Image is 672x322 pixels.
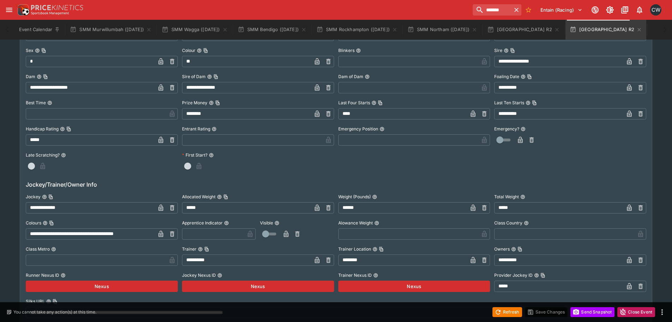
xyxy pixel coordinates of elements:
button: TrainerCopy To Clipboard [198,247,203,252]
button: [GEOGRAPHIC_DATA] R2 [565,20,646,40]
p: Sire [494,47,502,53]
p: Entrant Rating [182,126,210,132]
p: Trainer Location [338,246,371,252]
button: Copy To Clipboard [223,194,228,199]
button: Weight (Pounds) [372,194,377,199]
p: Dam of Dam [338,74,363,80]
h6: Jockey/Trainer/Owner Info [26,180,646,189]
p: Provider Jockey ID [494,272,533,278]
button: Close Event [617,307,655,317]
button: Copy To Clipboard [379,247,384,252]
p: Last Four Starts [338,100,370,106]
button: Copy To Clipboard [517,247,522,252]
button: Copy To Clipboard [213,74,218,79]
button: Best Time [47,100,52,105]
button: Class Country [524,221,529,226]
button: more [658,308,666,316]
button: Dam of Dam [365,74,370,79]
p: Colours [26,220,41,226]
button: Send Snapshot [570,307,615,317]
button: Copy To Clipboard [49,221,54,226]
button: Total Weight [520,194,525,199]
button: Sire of DamCopy To Clipboard [207,74,212,79]
p: Emergency? [494,126,519,132]
button: Copy To Clipboard [532,100,537,105]
p: Best Time [26,100,46,106]
button: Copy To Clipboard [41,48,46,53]
p: Foaling Date [494,74,519,80]
p: You cannot take any action(s) at this time. [13,309,96,315]
button: Silks URLCopy To Clipboard [46,299,51,304]
img: PriceKinetics [31,5,83,10]
button: Documentation [618,4,631,16]
button: Select Tenant [536,4,587,16]
button: Allocated WeightCopy To Clipboard [217,194,222,199]
p: Class Metro [26,246,50,252]
button: Nexus [26,281,178,292]
p: Emergency Position [338,126,378,132]
p: Runner Nexus ID [26,272,59,278]
button: Copy To Clipboard [203,48,208,53]
button: Last Ten StartsCopy To Clipboard [526,100,531,105]
p: Jockey Nexus ID [182,272,216,278]
p: Dam [26,74,35,80]
p: Apprentice Indicator [182,220,223,226]
button: OwnersCopy To Clipboard [511,247,516,252]
button: SireCopy To Clipboard [504,48,509,53]
button: Copy To Clipboard [204,247,209,252]
input: search [473,4,511,16]
p: Alowance Weight [338,220,373,226]
p: Silks URL [26,298,45,304]
button: Copy To Clipboard [378,100,383,105]
button: JockeyCopy To Clipboard [42,194,47,199]
button: SMM Rockhampton ([DATE]) [312,20,402,40]
img: PriceKinetics Logo [16,3,30,17]
button: Copy To Clipboard [53,299,57,304]
img: Sportsbook Management [31,12,69,15]
button: [GEOGRAPHIC_DATA] R2 [483,20,564,40]
button: SMM Wagga ([DATE]) [157,20,232,40]
p: Last Ten Starts [494,100,524,106]
button: Runner Nexus ID [61,273,66,278]
button: open drawer [3,4,16,16]
button: Emergency? [521,127,526,131]
button: Visible [274,221,279,226]
button: Copy To Clipboard [66,127,71,131]
button: Alowance Weight [374,221,379,226]
button: SMM Northam ([DATE]) [403,20,482,40]
p: Owners [494,246,510,252]
button: ColoursCopy To Clipboard [43,221,48,226]
button: First Start? [209,153,214,158]
button: Event Calendar [15,20,64,40]
button: DamCopy To Clipboard [37,74,42,79]
button: SexCopy To Clipboard [35,48,40,53]
p: Jockey [26,194,41,200]
p: Trainer [182,246,196,252]
p: Prize Money [182,100,207,106]
button: Toggle light/dark mode [604,4,616,16]
button: Handicap RatingCopy To Clipboard [60,127,65,131]
button: Copy To Clipboard [527,74,532,79]
button: Provider Jockey IDCopy To Clipboard [534,273,539,278]
button: Nexus [182,281,334,292]
button: SMM Bendigo ([DATE]) [234,20,311,40]
button: Foaling DateCopy To Clipboard [521,74,526,79]
p: Class Country [494,220,522,226]
button: Nexus [338,281,490,292]
button: Blinkers [356,48,361,53]
button: Jockey Nexus ID [217,273,222,278]
button: Copy To Clipboard [215,100,220,105]
button: Refresh [492,307,522,317]
button: Copy To Clipboard [43,74,48,79]
button: Connected to PK [589,4,601,16]
p: Weight (Pounds) [338,194,371,200]
button: Copy To Clipboard [48,194,53,199]
p: Blinkers [338,47,355,53]
p: Allocated Weight [182,194,216,200]
button: ColourCopy To Clipboard [197,48,202,53]
button: Entrant Rating [212,127,217,131]
button: Apprentice Indicator [224,221,229,226]
p: Colour [182,47,195,53]
button: Last Four StartsCopy To Clipboard [371,100,376,105]
p: First Start? [182,152,207,158]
